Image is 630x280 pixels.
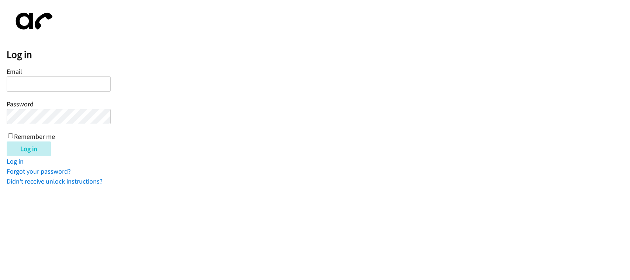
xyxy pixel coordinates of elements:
label: Password [7,100,34,108]
img: aphone-8a226864a2ddd6a5e75d1ebefc011f4aa8f32683c2d82f3fb0802fe031f96514.svg [7,7,58,36]
h2: Log in [7,48,630,61]
a: Log in [7,157,24,165]
label: Remember me [14,132,55,141]
a: Didn't receive unlock instructions? [7,177,103,185]
label: Email [7,67,22,76]
a: Forgot your password? [7,167,71,175]
input: Log in [7,141,51,156]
